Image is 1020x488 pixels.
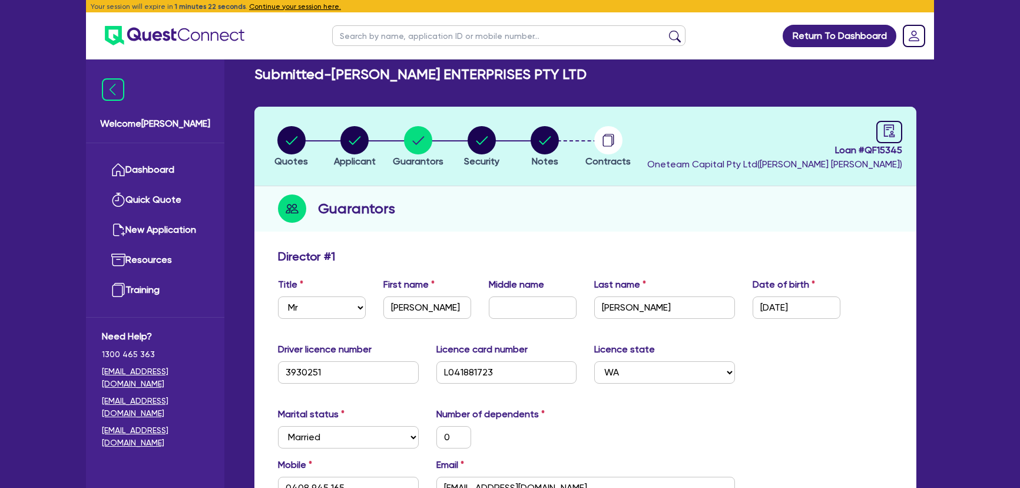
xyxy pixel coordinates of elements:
[647,143,902,157] span: Loan # QF15345
[278,458,312,472] label: Mobile
[102,424,208,449] a: [EMAIL_ADDRESS][DOMAIN_NAME]
[436,342,528,357] label: Licence card number
[102,275,208,305] a: Training
[594,342,655,357] label: Licence state
[463,126,500,169] button: Security
[489,278,544,292] label: Middle name
[100,117,210,131] span: Welcome [PERSON_NAME]
[102,185,208,215] a: Quick Quote
[278,407,345,421] label: Marital status
[278,194,306,223] img: step-icon
[102,215,208,245] a: New Application
[393,156,443,167] span: Guarantors
[274,126,309,169] button: Quotes
[111,283,125,297] img: training
[102,395,208,420] a: [EMAIL_ADDRESS][DOMAIN_NAME]
[899,21,929,51] a: Dropdown toggle
[278,249,335,263] h3: Director # 1
[333,126,376,169] button: Applicant
[102,365,208,390] a: [EMAIL_ADDRESS][DOMAIN_NAME]
[436,458,464,472] label: Email
[111,223,125,237] img: new-application
[102,78,124,101] img: icon-menu-close
[332,25,685,46] input: Search by name, application ID or mobile number...
[383,278,435,292] label: First name
[111,253,125,267] img: resources
[105,26,244,45] img: quest-connect-logo-blue
[254,66,587,83] h2: Submitted - [PERSON_NAME] ENTERPRISES PTY LTD
[464,156,499,167] span: Security
[278,278,303,292] label: Title
[102,155,208,185] a: Dashboard
[175,2,246,11] span: 1 minutes 22 seconds
[318,198,395,219] h2: Guarantors
[530,126,559,169] button: Notes
[753,296,840,319] input: DD / MM / YYYY
[876,121,902,143] a: audit
[334,156,376,167] span: Applicant
[647,159,902,170] span: Oneteam Capital Pty Ltd ( [PERSON_NAME] [PERSON_NAME] )
[436,407,545,421] label: Number of dependents
[753,278,815,292] label: Date of birth
[585,156,631,167] span: Contracts
[883,124,896,137] span: audit
[585,126,631,169] button: Contracts
[532,156,558,167] span: Notes
[274,156,308,167] span: Quotes
[783,25,896,47] a: Return To Dashboard
[102,348,208,361] span: 1300 465 363
[249,1,341,12] button: Continue your session here.
[111,193,125,207] img: quick-quote
[102,245,208,275] a: Resources
[392,126,444,169] button: Guarantors
[594,278,646,292] label: Last name
[102,329,208,344] span: Need Help?
[278,342,372,357] label: Driver licence number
